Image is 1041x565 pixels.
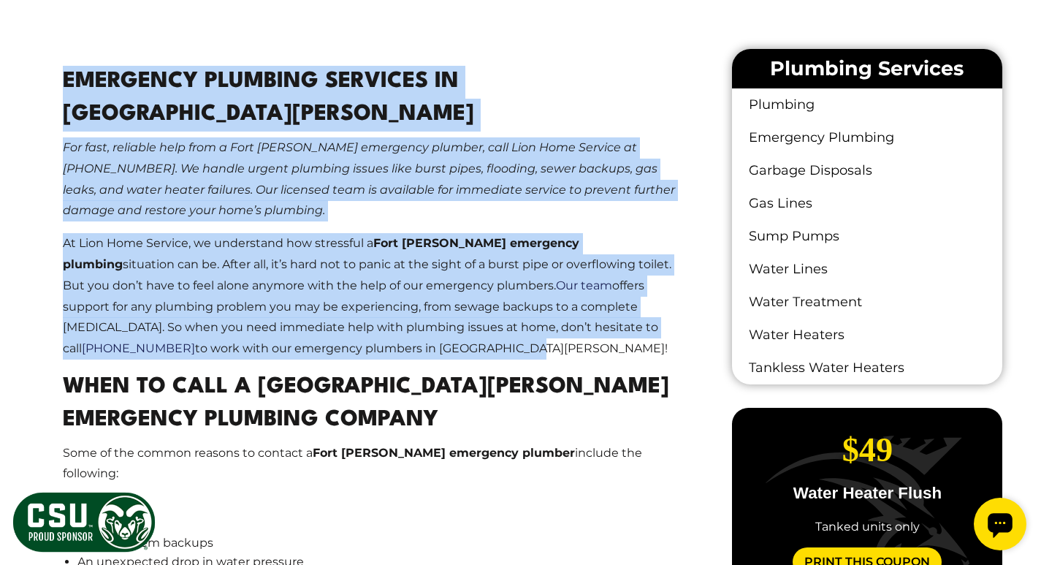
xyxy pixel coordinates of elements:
a: Water Treatment [732,286,1002,319]
a: Emergency Plumbing [732,121,1002,154]
a: Sump Pumps [732,220,1002,253]
img: CSU Sponsor Badge [11,490,157,554]
strong: Fort [PERSON_NAME] emergency plumbing [63,236,579,271]
li: Flooding [77,515,690,534]
div: Open chat widget [6,6,58,58]
a: Plumbing [732,88,1002,121]
p: Some of the common reasons to contact a include the following: [63,443,690,485]
h2: When To Call A [GEOGRAPHIC_DATA][PERSON_NAME] Emergency Plumbing Company [63,371,690,437]
span: $49 [842,431,893,469]
a: Water Lines [732,253,1002,286]
h2: Emergency Plumbing Services In [GEOGRAPHIC_DATA][PERSON_NAME] [63,66,690,132]
p: At Lion Home Service, we understand how stressful a situation can be. After all, it’s hard not to... [63,233,690,360]
a: Water Heaters [732,319,1002,352]
a: Garbage Disposals [732,154,1002,187]
div: Tanked units only [744,518,991,536]
p: Water Heater Flush [744,485,991,501]
a: [PHONE_NUMBER] [82,341,195,355]
li: Sewer system backups [77,534,690,553]
a: Gas Lines [732,187,1002,220]
li: Water leaks [77,496,690,515]
strong: Fort [PERSON_NAME] emergency plumber [313,446,575,460]
a: Our team [556,278,612,292]
a: Tankless Water Heaters [732,352,1002,384]
li: Plumbing Services [732,49,1002,88]
em: For fast, reliable help from a Fort [PERSON_NAME] emergency plumber, call Lion Home Service at [P... [63,140,675,217]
